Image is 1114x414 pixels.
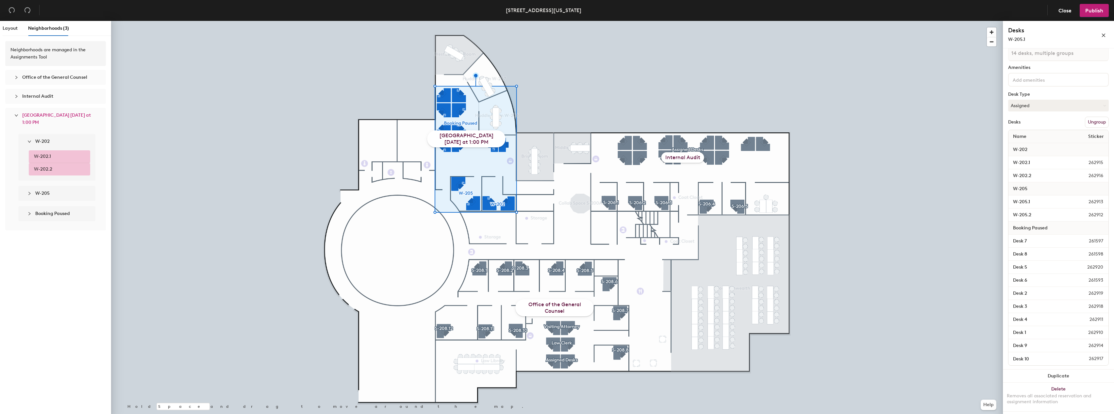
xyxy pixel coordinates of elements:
div: Amenities [1008,65,1109,70]
button: Help [981,400,996,410]
span: Publish [1085,8,1103,14]
input: Unnamed desk [1010,315,1074,324]
div: Internal Audit [661,152,704,163]
span: 261593 [1073,277,1107,284]
span: 262919 [1073,290,1107,297]
button: Undo (⌘ + Z) [5,4,18,17]
span: 262912 [1073,211,1107,219]
input: Unnamed desk [1010,341,1073,350]
div: Desk Type [1008,92,1109,97]
input: Unnamed desk [1010,263,1072,272]
span: Sticker [1085,131,1107,142]
span: 262914 [1073,342,1107,349]
div: Office of the General Counsel [10,70,101,85]
div: W-202 [24,134,95,149]
span: W-202.2 [34,166,52,173]
button: Close [1053,4,1077,17]
span: Office of the General Counsel [22,75,87,80]
span: W-205 [1010,183,1031,195]
button: Ungroup [1085,117,1109,128]
input: Unnamed desk [1010,302,1073,311]
input: Unnamed desk [1010,237,1073,246]
span: 262917 [1073,355,1107,362]
span: undo [8,7,15,13]
input: Unnamed desk [1010,354,1073,363]
span: collapsed [14,75,18,79]
span: Layout [3,25,18,31]
span: expanded [27,140,31,143]
span: close [1101,33,1106,38]
span: 262916 [1073,172,1107,179]
button: DeleteRemoves all associated reservation and assignment information [1003,383,1114,411]
button: Assigned [1008,100,1109,111]
input: Add amenities [1011,75,1070,83]
span: Close [1058,8,1072,14]
div: Booking Paused [24,206,95,221]
span: collapsed [27,212,31,216]
div: W-205 [24,186,95,201]
span: 262918 [1073,303,1107,310]
input: Unnamed desk [1010,158,1073,167]
span: 262915 [1073,159,1107,166]
div: Neighborhoods are managed in the Assignments Tool [10,46,101,61]
div: Removes all associated reservation and assignment information [1007,393,1110,405]
input: Unnamed desk [1010,210,1073,220]
span: 262910 [1072,329,1107,336]
div: Internal Audit [10,89,101,104]
span: W-205.1 [1008,37,1025,42]
input: Unnamed desk [1010,197,1073,207]
div: Desks [1008,120,1021,125]
strong: W-205 [35,190,50,196]
span: expanded [14,113,18,117]
span: 261597 [1073,238,1107,245]
span: 262920 [1072,264,1107,271]
button: Redo (⌘ + ⇧ + Z) [21,4,34,17]
div: Office of the General Counsel [515,299,594,316]
strong: Booking Paused [35,211,70,216]
span: Internal Audit [22,93,53,99]
div: [STREET_ADDRESS][US_STATE] [506,6,581,14]
span: W-202.1 [34,153,51,160]
span: [GEOGRAPHIC_DATA] [DATE] at 1:00 PM [22,112,91,125]
input: Unnamed desk [1010,276,1073,285]
span: collapsed [27,191,31,195]
span: W-202 [1010,144,1031,156]
button: Duplicate [1003,370,1114,383]
input: Unnamed desk [1010,289,1073,298]
strong: W-202 [35,139,50,144]
span: Booking Paused [1010,222,1051,234]
div: [GEOGRAPHIC_DATA] [DATE] at 1:00 PM [10,108,101,130]
div: [GEOGRAPHIC_DATA] [DATE] at 1:00 PM [427,130,506,147]
input: Unnamed desk [1010,328,1072,337]
span: 262913 [1073,198,1107,206]
input: Unnamed desk [1010,250,1073,259]
span: 262911 [1074,316,1107,323]
span: Name [1010,131,1030,142]
h4: Desks [1008,26,1080,35]
input: Unnamed desk [1010,171,1073,180]
span: Neighborhoods (3) [28,25,69,31]
span: collapsed [14,94,18,98]
span: 261598 [1073,251,1107,258]
button: Publish [1080,4,1109,17]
